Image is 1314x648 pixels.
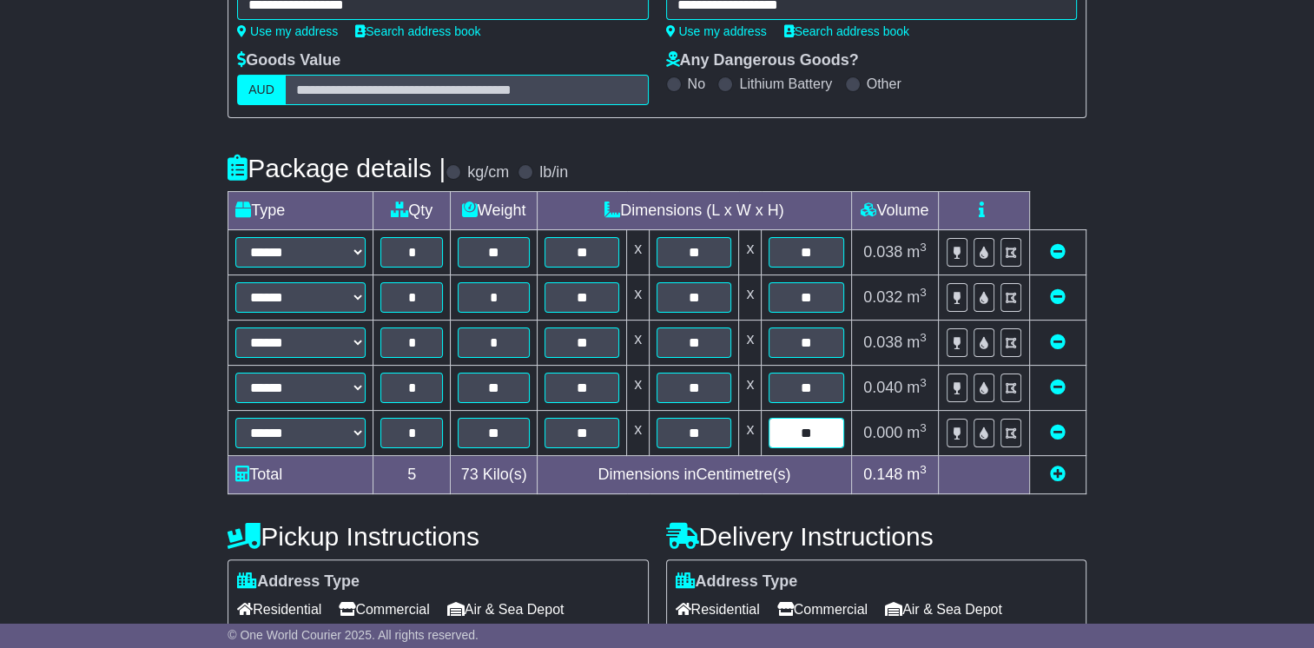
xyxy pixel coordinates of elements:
span: 0.038 [863,243,902,261]
a: Search address book [355,24,480,38]
a: Remove this item [1050,334,1066,351]
td: x [739,411,762,456]
span: © One World Courier 2025. All rights reserved. [228,628,479,642]
a: Add new item [1050,466,1066,483]
label: No [688,76,705,92]
a: Remove this item [1050,379,1066,396]
label: Lithium Battery [739,76,832,92]
span: m [907,466,927,483]
td: Dimensions in Centimetre(s) [537,456,851,494]
span: m [907,379,927,396]
span: 0.038 [863,334,902,351]
td: Qty [373,192,451,230]
td: Type [228,192,373,230]
span: 0.148 [863,466,902,483]
span: Commercial [777,596,868,623]
td: Weight [451,192,538,230]
a: Remove this item [1050,424,1066,441]
a: Search address book [784,24,909,38]
a: Use my address [237,24,338,38]
label: Address Type [237,572,360,592]
a: Use my address [666,24,767,38]
span: 0.040 [863,379,902,396]
td: x [627,230,650,275]
td: x [627,321,650,366]
label: lb/in [539,163,568,182]
span: Residential [237,596,321,623]
span: 0.032 [863,288,902,306]
sup: 3 [920,241,927,254]
span: Air & Sea Depot [885,596,1002,623]
span: Air & Sea Depot [447,596,565,623]
td: x [739,275,762,321]
h4: Pickup Instructions [228,522,648,551]
a: Remove this item [1050,243,1066,261]
td: x [739,230,762,275]
span: 0.000 [863,424,902,441]
td: x [627,275,650,321]
td: x [739,321,762,366]
td: Dimensions (L x W x H) [537,192,851,230]
span: m [907,334,927,351]
td: x [627,366,650,411]
span: Residential [676,596,760,623]
sup: 3 [920,421,927,434]
label: Address Type [676,572,798,592]
span: m [907,243,927,261]
td: x [627,411,650,456]
h4: Package details | [228,154,446,182]
span: 73 [461,466,479,483]
label: Any Dangerous Goods? [666,51,859,70]
td: Total [228,456,373,494]
sup: 3 [920,286,927,299]
td: x [739,366,762,411]
span: m [907,288,927,306]
sup: 3 [920,331,927,344]
a: Remove this item [1050,288,1066,306]
sup: 3 [920,376,927,389]
td: Kilo(s) [451,456,538,494]
label: AUD [237,75,286,105]
td: 5 [373,456,451,494]
td: Volume [851,192,938,230]
h4: Delivery Instructions [666,522,1086,551]
span: Commercial [339,596,429,623]
label: Other [867,76,901,92]
sup: 3 [920,463,927,476]
label: Goods Value [237,51,340,70]
label: kg/cm [467,163,509,182]
span: m [907,424,927,441]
